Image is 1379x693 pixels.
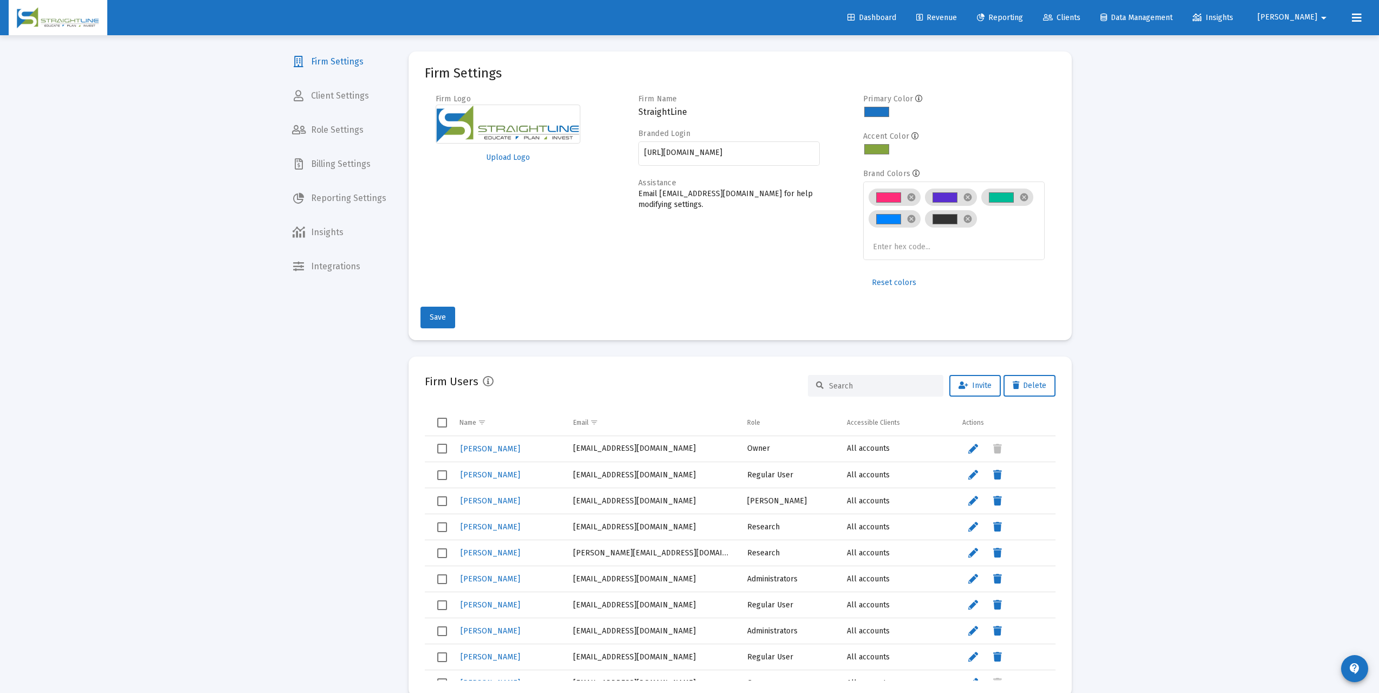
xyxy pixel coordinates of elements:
mat-icon: arrow_drop_down [1317,7,1330,29]
button: Invite [949,375,1001,397]
span: Administrators [747,626,798,636]
a: [PERSON_NAME] [459,675,521,691]
td: Column Actions [955,410,1055,436]
td: [EMAIL_ADDRESS][DOMAIN_NAME] [566,436,740,462]
a: Clients [1034,7,1089,29]
div: Select row [437,496,447,506]
span: All accounts [847,522,890,532]
mat-icon: cancel [907,214,916,224]
div: Name [459,418,476,427]
a: Reporting Settings [283,185,395,211]
span: Regular User [747,600,793,610]
div: Email [573,418,588,427]
td: [EMAIL_ADDRESS][DOMAIN_NAME] [566,488,740,514]
button: Upload Logo [436,147,581,169]
button: Reset colors [863,272,925,294]
div: Select row [437,574,447,584]
label: Accent Color [863,132,909,141]
span: Account returns are calculated by your custodian (or Bridge FT, a third-party vendor that provide... [4,111,373,119]
input: Search [829,381,935,391]
span: [PERSON_NAME] [461,600,520,610]
button: [PERSON_NAME] [1245,7,1343,28]
a: Integrations [283,254,395,280]
span: Revenue [916,13,957,22]
a: Dashboard [839,7,905,29]
span: Data Management [1100,13,1173,22]
span: [PERSON_NAME] [461,652,520,662]
a: Billing Settings [283,151,395,177]
a: [PERSON_NAME] [459,493,521,509]
a: Client Settings [283,83,395,109]
td: [EMAIL_ADDRESS][DOMAIN_NAME] [566,644,740,670]
div: Select row [437,678,447,688]
div: Select row [437,522,447,532]
label: Firm Logo [436,94,471,103]
div: Select row [437,548,447,558]
mat-card-title: Firm Settings [425,68,502,79]
span: All accounts [847,600,890,610]
label: Primary Color [863,94,914,103]
div: Select row [437,652,447,662]
span: Delete [1013,381,1046,390]
span: Regular User [747,652,793,662]
span: Administrators [747,574,798,584]
mat-chip-list: Brand colors [869,186,1039,254]
div: Role [747,418,760,427]
a: Firm Settings [283,49,395,75]
img: Dashboard [17,7,99,29]
mat-icon: cancel [907,192,916,202]
span: Regular User [747,470,793,480]
a: [PERSON_NAME] [459,597,521,613]
td: Column Email [566,410,740,436]
td: Column Accessible Clients [839,410,955,436]
span: All accounts [847,678,890,688]
div: Actions [962,418,984,427]
button: Delete [1004,375,1056,397]
span: [PERSON_NAME] [747,496,807,506]
label: Firm Name [638,94,677,103]
span: Different types of investments involve varying degrees of risk, and there can be no assurance tha... [4,69,618,86]
span: [PERSON_NAME] [461,626,520,636]
a: Role Settings [283,117,395,143]
span: [PERSON_NAME] [1258,13,1317,22]
span: Upload Logo [486,153,530,162]
span: All accounts [847,652,890,662]
p: Email [EMAIL_ADDRESS][DOMAIN_NAME] for help modifying settings. [638,189,820,210]
input: Enter hex code... [873,243,954,251]
button: Save [420,307,455,328]
a: [PERSON_NAME] [459,519,521,535]
a: Insights [1184,7,1242,29]
mat-icon: cancel [963,192,973,202]
h3: StraightLine [638,105,820,120]
div: Accessible Clients [847,418,900,427]
span: Dashboard [847,13,896,22]
span: Show filter options for column 'Name' [478,418,486,426]
td: [EMAIL_ADDRESS][DOMAIN_NAME] [566,618,740,644]
span: All accounts [847,496,890,506]
span: [PERSON_NAME] [461,548,520,558]
span: Insights [1193,13,1233,22]
div: Select row [437,626,447,636]
a: Revenue [908,7,966,29]
span: All accounts [847,574,890,584]
span: [PERSON_NAME] [461,522,520,532]
td: [PERSON_NAME][EMAIL_ADDRESS][DOMAIN_NAME] [566,540,740,566]
span: Clients [1043,13,1080,22]
div: Data grid [425,410,1056,681]
a: [PERSON_NAME] [459,441,521,457]
span: All accounts [847,626,890,636]
a: Insights [283,219,395,245]
a: Data Management [1092,7,1181,29]
span: Owner [747,678,770,688]
span: All accounts [847,548,890,558]
td: Column Role [740,410,839,436]
td: Column Name [452,410,566,436]
span: Invite [959,381,992,390]
td: [EMAIL_ADDRESS][DOMAIN_NAME] [566,462,740,488]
